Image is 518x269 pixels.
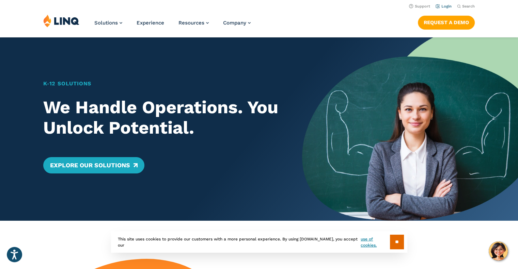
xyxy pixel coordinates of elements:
[418,16,475,29] a: Request a Demo
[43,97,281,138] h2: We Handle Operations. You Unlock Potential.
[223,20,246,26] span: Company
[436,4,452,9] a: Login
[43,14,79,27] img: LINQ | K‑12 Software
[111,231,407,253] div: This site uses cookies to provide our customers with a more personal experience. By using [DOMAIN...
[43,80,281,88] h1: K‑12 Solutions
[462,4,475,9] span: Search
[361,236,390,248] a: use of cookies.
[302,37,518,221] img: Home Banner
[418,14,475,29] nav: Button Navigation
[489,241,508,260] button: Hello, have a question? Let’s chat.
[178,20,209,26] a: Resources
[94,20,118,26] span: Solutions
[457,4,475,9] button: Open Search Bar
[178,20,204,26] span: Resources
[409,4,430,9] a: Support
[94,14,251,37] nav: Primary Navigation
[43,157,144,173] a: Explore Our Solutions
[94,20,122,26] a: Solutions
[223,20,251,26] a: Company
[137,20,164,26] a: Experience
